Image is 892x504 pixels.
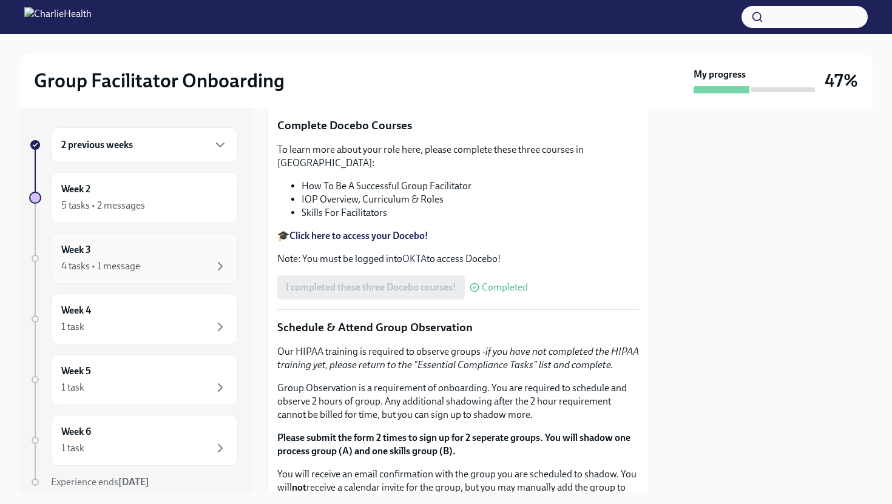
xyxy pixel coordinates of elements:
a: OKTA [402,253,427,264]
p: Complete Docebo Courses [277,118,639,133]
h6: Week 6 [61,425,91,438]
a: Week 61 task [29,415,238,466]
p: Our HIPAA training is required to observe groups - [277,345,639,372]
a: Week 25 tasks • 2 messages [29,172,238,223]
div: 5 tasks • 2 messages [61,199,145,212]
h6: Week 4 [61,304,91,317]
p: Note: You must be logged into to access Docebo! [277,252,639,266]
p: 🎓 [277,229,639,243]
li: How To Be A Successful Group Facilitator [302,180,639,193]
li: IOP Overview, Curriculum & Roles [302,193,639,206]
a: Week 41 task [29,294,238,344]
h2: Group Facilitator Onboarding [34,69,285,93]
div: 1 task [61,442,84,455]
span: Experience ends [51,476,149,488]
img: CharlieHealth [24,7,92,27]
a: Week 34 tasks • 1 message [29,233,238,284]
li: Skills For Facilitators [302,206,639,220]
p: Group Observation is a requirement of onboarding. You are required to schedule and observe 2 hour... [277,381,639,422]
h6: 2 previous weeks [61,138,133,152]
h3: 47% [825,70,858,92]
div: 4 tasks • 1 message [61,260,140,273]
a: Week 51 task [29,354,238,405]
div: 2 previous weeks [51,127,238,163]
em: if you have not completed the HIPAA training yet, please return to the "Essential Compliance Task... [277,346,639,371]
div: 1 task [61,381,84,394]
span: Completed [482,283,528,292]
strong: My progress [694,68,746,81]
h6: Week 2 [61,183,90,196]
strong: not [292,482,306,493]
div: 1 task [61,320,84,334]
p: To learn more about your role here, please complete these three courses in [GEOGRAPHIC_DATA]: [277,143,639,170]
p: Schedule & Attend Group Observation [277,320,639,335]
a: Click here to access your Docebo! [289,230,428,241]
strong: [DATE] [118,476,149,488]
h6: Week 3 [61,243,91,257]
strong: Please submit the form 2 times to sign up for 2 seperate groups. You will shadow one process grou... [277,432,630,457]
h6: Week 5 [61,365,91,378]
